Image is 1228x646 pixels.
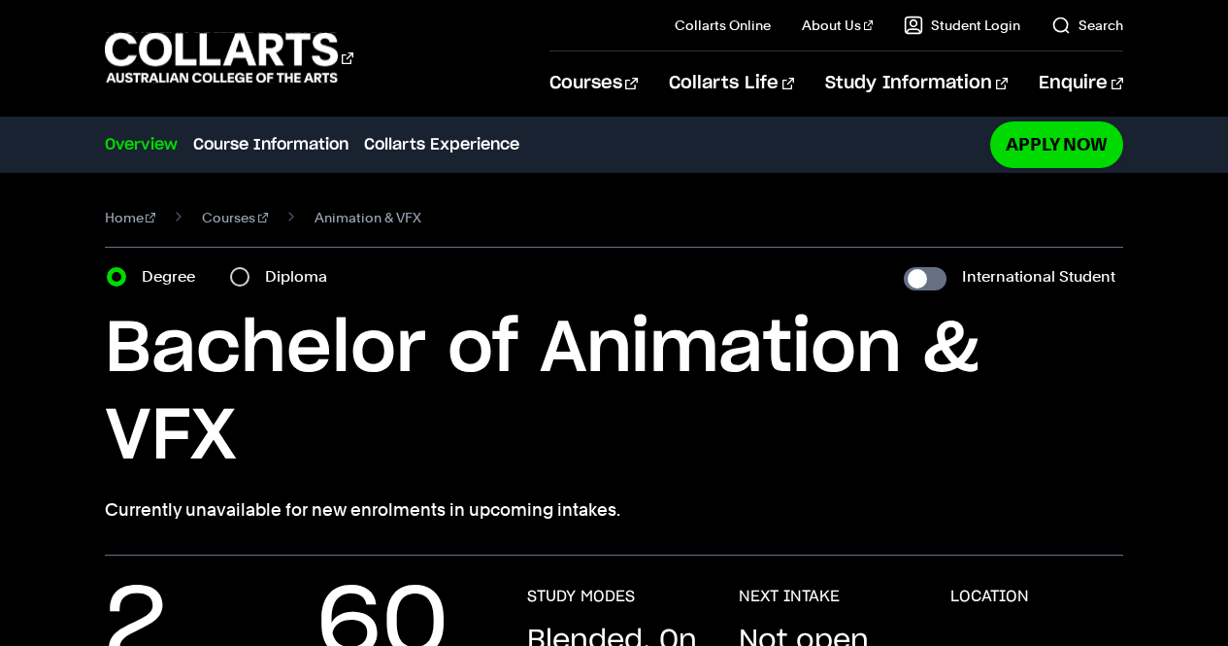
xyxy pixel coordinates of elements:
a: About Us [802,16,874,35]
a: Collarts Experience [364,133,519,156]
a: Overview [105,133,178,156]
div: Go to homepage [105,30,353,85]
h3: STUDY MODES [527,587,635,606]
label: International Student [962,263,1115,290]
a: Enquire [1039,51,1123,116]
a: Student Login [904,16,1020,35]
label: Degree [142,263,207,290]
h1: Bachelor of Animation & VFX [105,306,1124,481]
a: Collarts Life [669,51,794,116]
h3: NEXT INTAKE [739,587,840,606]
a: Course Information [193,133,348,156]
a: Courses [202,204,268,231]
a: Search [1051,16,1123,35]
a: Collarts Online [675,16,771,35]
a: Study Information [825,51,1008,116]
a: Home [105,204,156,231]
a: Courses [549,51,638,116]
p: Currently unavailable for new enrolments in upcoming intakes. [105,496,1124,524]
a: Apply Now [990,121,1123,167]
h3: LOCATION [950,587,1029,606]
span: Animation & VFX [315,204,421,231]
label: Diploma [265,263,339,290]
